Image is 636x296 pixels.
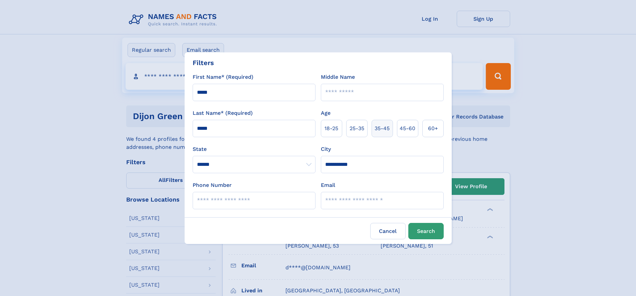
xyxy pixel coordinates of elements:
[350,124,364,132] span: 25‑35
[400,124,415,132] span: 45‑60
[193,58,214,68] div: Filters
[325,124,338,132] span: 18‑25
[193,145,315,153] label: State
[193,73,253,81] label: First Name* (Required)
[193,181,232,189] label: Phone Number
[375,124,390,132] span: 35‑45
[428,124,438,132] span: 60+
[193,109,253,117] label: Last Name* (Required)
[408,223,444,239] button: Search
[370,223,406,239] label: Cancel
[321,73,355,81] label: Middle Name
[321,109,331,117] label: Age
[321,145,331,153] label: City
[321,181,335,189] label: Email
